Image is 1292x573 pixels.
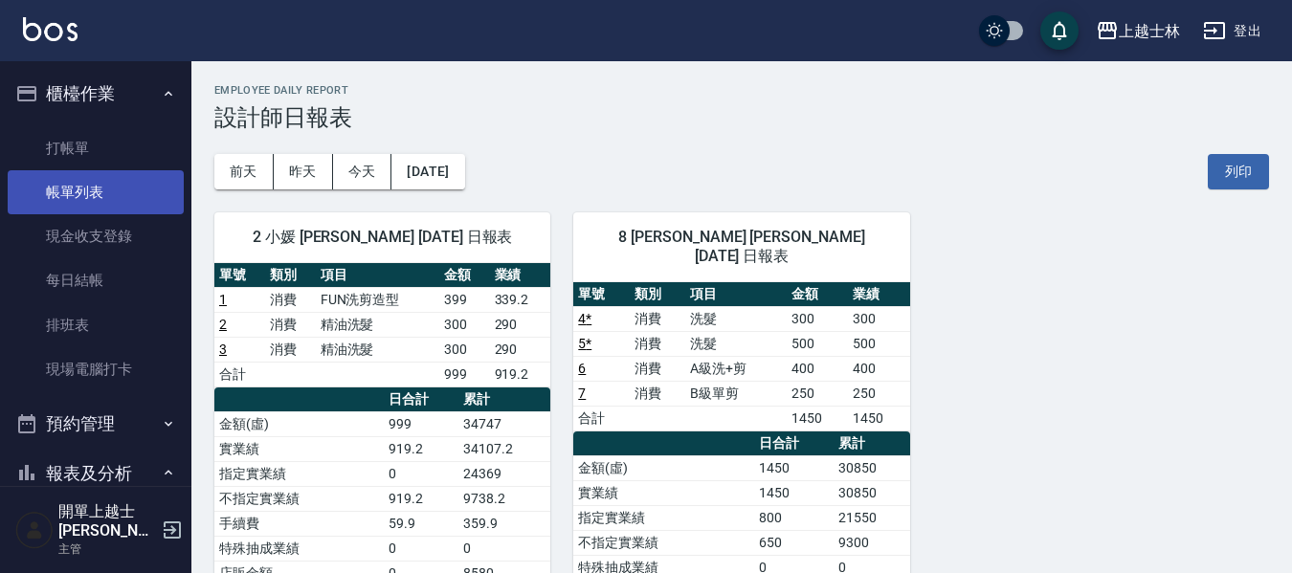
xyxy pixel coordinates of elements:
[274,154,333,189] button: 昨天
[573,480,753,505] td: 實業績
[1040,11,1079,50] button: save
[384,436,458,461] td: 919.2
[848,406,909,430] td: 1450
[596,228,886,266] span: 8 [PERSON_NAME] [PERSON_NAME] [DATE] 日報表
[1195,13,1269,49] button: 登出
[219,317,227,332] a: 2
[316,287,439,312] td: FUN洗剪造型
[754,505,834,530] td: 800
[384,411,458,436] td: 999
[333,154,392,189] button: 今天
[685,331,787,356] td: 洗髮
[458,511,550,536] td: 359.9
[265,287,316,312] td: 消費
[219,292,227,307] a: 1
[834,530,910,555] td: 9300
[8,214,184,258] a: 現金收支登錄
[754,530,834,555] td: 650
[458,536,550,561] td: 0
[458,387,550,412] th: 累計
[8,347,184,391] a: 現場電腦打卡
[8,69,184,119] button: 櫃檯作業
[754,431,834,456] th: 日合計
[439,362,490,386] td: 999
[685,282,787,307] th: 項目
[754,455,834,480] td: 1450
[8,126,184,170] a: 打帳單
[214,104,1269,131] h3: 設計師日報表
[787,282,848,307] th: 金額
[578,361,586,376] a: 6
[316,312,439,337] td: 精油洗髮
[573,455,753,480] td: 金額(虛)
[458,411,550,436] td: 34747
[848,356,909,381] td: 400
[630,331,685,356] td: 消費
[214,362,265,386] td: 合計
[787,406,848,430] td: 1450
[384,461,458,486] td: 0
[8,170,184,214] a: 帳單列表
[23,17,78,41] img: Logo
[630,306,685,331] td: 消費
[439,337,490,362] td: 300
[219,342,227,357] a: 3
[834,505,910,530] td: 21550
[848,381,909,406] td: 250
[834,480,910,505] td: 30850
[630,356,685,381] td: 消費
[573,282,909,431] table: a dense table
[490,312,551,337] td: 290
[8,258,184,302] a: 每日結帳
[384,486,458,511] td: 919.2
[573,282,629,307] th: 單號
[214,536,384,561] td: 特殊抽成業績
[316,337,439,362] td: 精油洗髮
[58,540,156,558] p: 主管
[214,436,384,461] td: 實業績
[58,502,156,540] h5: 開單上越士[PERSON_NAME]
[265,312,316,337] td: 消費
[214,263,265,288] th: 單號
[458,436,550,461] td: 34107.2
[490,362,551,386] td: 919.2
[685,306,787,331] td: 洗髮
[8,449,184,498] button: 報表及分析
[214,263,550,387] table: a dense table
[458,461,550,486] td: 24369
[316,263,439,288] th: 項目
[384,511,458,536] td: 59.9
[573,505,753,530] td: 指定實業績
[15,511,54,549] img: Person
[787,331,848,356] td: 500
[458,486,550,511] td: 9738.2
[490,263,551,288] th: 業績
[848,282,909,307] th: 業績
[265,337,316,362] td: 消費
[265,263,316,288] th: 類別
[573,530,753,555] td: 不指定實業績
[685,356,787,381] td: A級洗+剪
[848,306,909,331] td: 300
[214,154,274,189] button: 前天
[787,381,848,406] td: 250
[490,287,551,312] td: 339.2
[214,486,384,511] td: 不指定實業績
[630,381,685,406] td: 消費
[754,480,834,505] td: 1450
[439,312,490,337] td: 300
[630,282,685,307] th: 類別
[439,287,490,312] td: 399
[214,511,384,536] td: 手續費
[490,337,551,362] td: 290
[1208,154,1269,189] button: 列印
[1088,11,1188,51] button: 上越士林
[573,406,629,430] td: 合計
[214,411,384,436] td: 金額(虛)
[834,455,910,480] td: 30850
[214,84,1269,97] h2: Employee Daily Report
[391,154,464,189] button: [DATE]
[787,306,848,331] td: 300
[384,387,458,412] th: 日合計
[685,381,787,406] td: B級單剪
